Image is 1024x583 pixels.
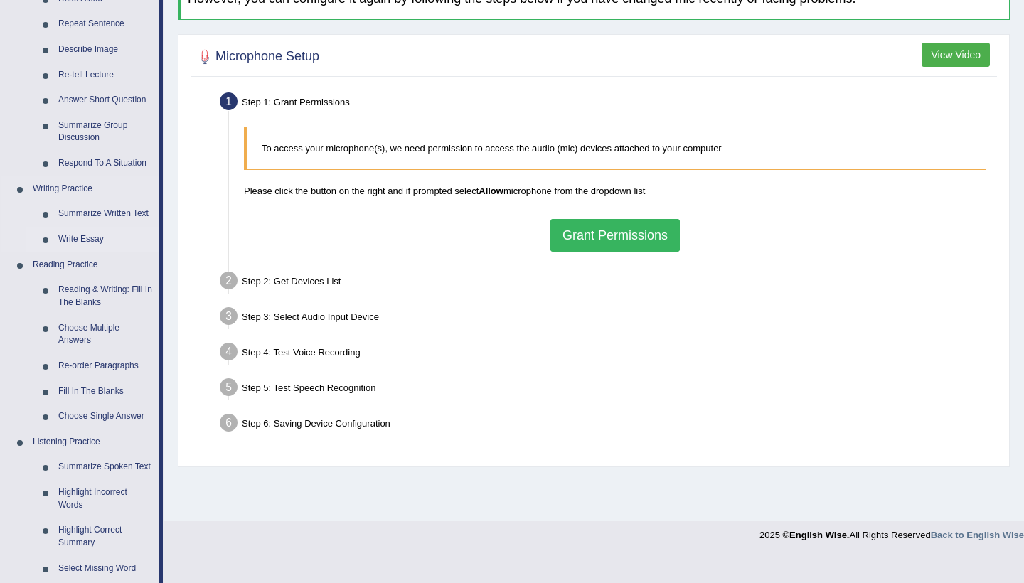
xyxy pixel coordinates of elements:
[194,46,319,68] h2: Microphone Setup
[52,87,159,113] a: Answer Short Question
[789,530,849,540] strong: English Wise.
[931,530,1024,540] a: Back to English Wise
[26,429,159,455] a: Listening Practice
[213,410,1003,441] div: Step 6: Saving Device Configuration
[213,338,1003,370] div: Step 4: Test Voice Recording
[26,176,159,202] a: Writing Practice
[213,374,1003,405] div: Step 5: Test Speech Recognition
[52,227,159,252] a: Write Essay
[26,252,159,278] a: Reading Practice
[52,316,159,353] a: Choose Multiple Answers
[52,518,159,555] a: Highlight Correct Summary
[52,113,159,151] a: Summarize Group Discussion
[52,151,159,176] a: Respond To A Situation
[52,201,159,227] a: Summarize Written Text
[52,37,159,63] a: Describe Image
[244,184,986,198] p: Please click the button on the right and if prompted select microphone from the dropdown list
[52,277,159,315] a: Reading & Writing: Fill In The Blanks
[213,303,1003,334] div: Step 3: Select Audio Input Device
[479,186,503,196] b: Allow
[52,11,159,37] a: Repeat Sentence
[262,141,971,155] p: To access your microphone(s), we need permission to access the audio (mic) devices attached to yo...
[52,454,159,480] a: Summarize Spoken Text
[922,43,990,67] button: View Video
[759,521,1024,542] div: 2025 © All Rights Reserved
[52,63,159,88] a: Re-tell Lecture
[52,379,159,405] a: Fill In The Blanks
[213,88,1003,119] div: Step 1: Grant Permissions
[52,480,159,518] a: Highlight Incorrect Words
[550,219,680,252] button: Grant Permissions
[213,267,1003,299] div: Step 2: Get Devices List
[52,404,159,429] a: Choose Single Answer
[52,353,159,379] a: Re-order Paragraphs
[52,556,159,582] a: Select Missing Word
